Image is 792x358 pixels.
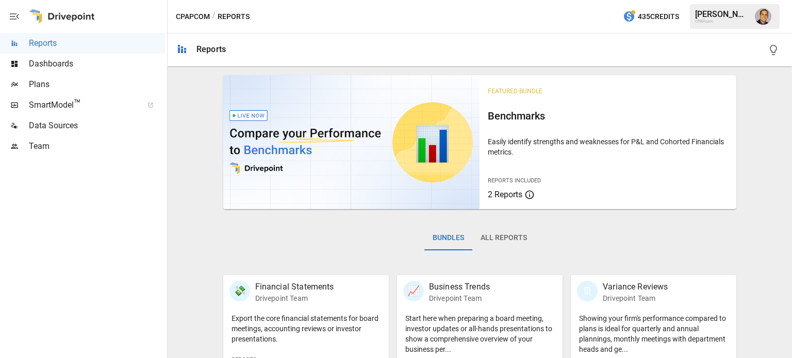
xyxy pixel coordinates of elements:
[488,177,541,184] span: Reports Included
[424,226,472,250] button: Bundles
[579,313,728,354] p: Showing your firm's performance compared to plans is ideal for quarterly and annual plannings, mo...
[29,120,165,132] span: Data Sources
[695,9,749,19] div: [PERSON_NAME]
[29,78,165,91] span: Plans
[488,88,542,95] span: Featured Bundle
[403,281,424,301] div: 📈
[429,281,490,293] p: Business Trends
[695,19,749,24] div: CPAPcom
[472,226,535,250] button: All Reports
[603,293,668,303] p: Drivepoint Team
[255,281,334,293] p: Financial Statements
[619,7,683,26] button: 435Credits
[29,99,136,111] span: SmartModel
[429,293,490,303] p: Drivepoint Team
[212,10,216,23] div: /
[577,281,598,301] div: 🗓
[603,281,668,293] p: Variance Reviews
[755,8,771,25] img: Tom Gatto
[749,2,778,31] button: Tom Gatto
[488,108,728,124] h6: Benchmarks
[196,44,226,54] div: Reports
[405,313,554,354] p: Start here when preparing a board meeting, investor updates or all-hands presentations to show a ...
[488,190,522,199] span: 2 Reports
[29,58,165,70] span: Dashboards
[29,37,165,49] span: Reports
[488,137,728,157] p: Easily identify strengths and weaknesses for P&L and Cohorted Financials metrics.
[638,10,679,23] span: 435 Credits
[255,293,334,303] p: Drivepoint Team
[229,281,250,301] div: 💸
[176,10,210,23] button: CPAPcom
[232,313,381,344] p: Export the core financial statements for board meetings, accounting reviews or investor presentat...
[74,97,81,110] span: ™
[29,140,165,152] span: Team
[223,75,480,209] img: video thumbnail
